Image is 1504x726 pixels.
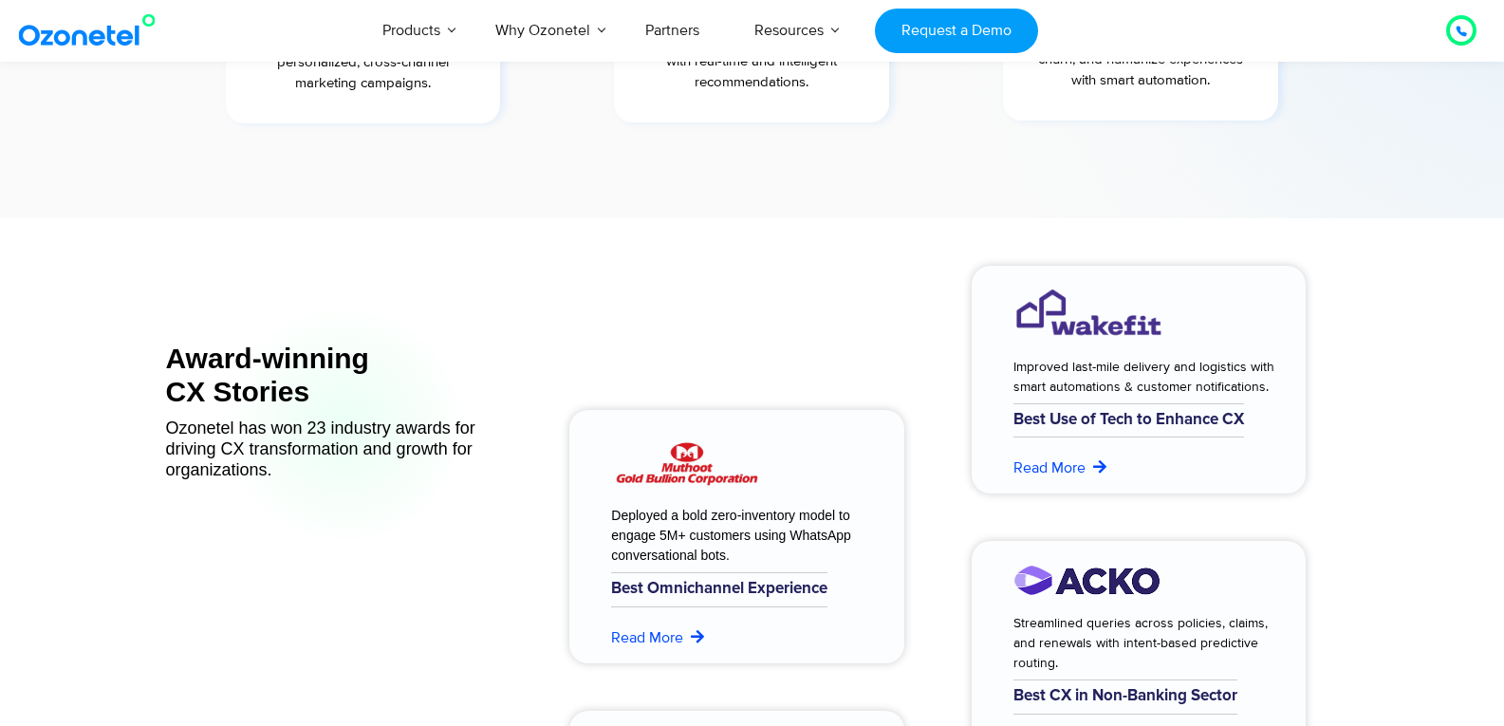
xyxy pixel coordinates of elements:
[166,342,523,408] div: Award-winning CX Stories
[1013,613,1270,673] div: Streamlined queries across policies, claims, and renewals with intent-based predictive routing.
[1013,679,1237,714] h6: Best CX in Non-Banking Sector
[875,9,1037,53] a: Request a Demo
[611,626,707,649] a: Read More
[611,506,867,566] div: Deployed a bold zero-inventory model to engage 5M+ customers using WhatsApp conversational bots.
[1013,357,1284,397] div: Improved last-mile delivery and logistics with smart automations & customer notifications.
[623,29,880,94] p: Empower sales to convert leads faster with real-time and intelligent recommendations.
[1013,403,1244,437] h6: Best Use of Tech to Enhance CX
[166,418,523,480] div: Ozonetel has won 23 industry awards for driving CX transformation and growth for organizations.
[611,572,827,606] h6: Best Omnichannel Experience
[1013,456,1109,479] a: Read More
[235,30,492,95] p: Amplify your reach with hyper-personalized, cross-channel marketing campaigns.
